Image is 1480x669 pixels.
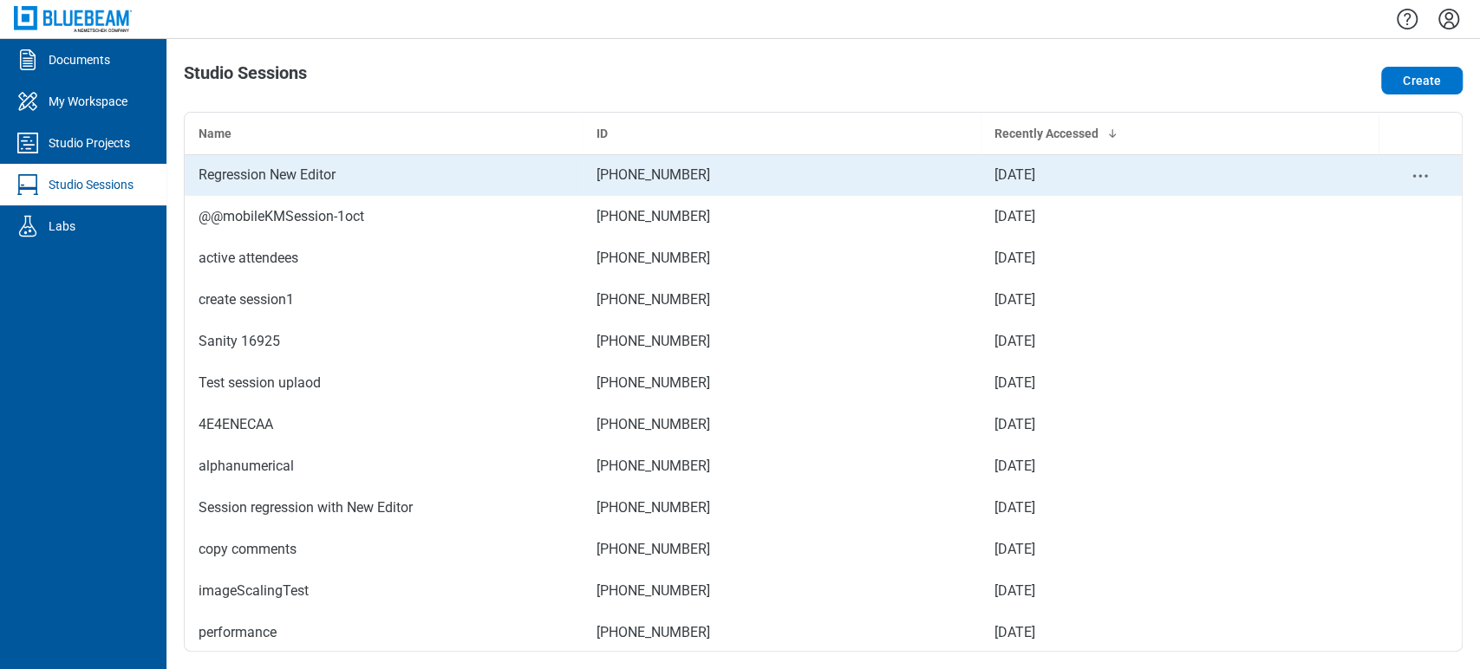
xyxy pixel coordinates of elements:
div: Studio Sessions [49,176,134,193]
td: [PHONE_NUMBER] [583,529,981,570]
div: Recently Accessed [994,125,1365,142]
td: [DATE] [981,487,1379,529]
td: [DATE] [981,570,1379,612]
div: alphanumerical [199,456,569,477]
div: copy comments [199,539,569,560]
td: [PHONE_NUMBER] [583,404,981,445]
td: [DATE] [981,196,1379,237]
td: [PHONE_NUMBER] [583,570,981,612]
td: [DATE] [981,321,1379,362]
div: Session regression with New Editor [199,497,569,518]
div: @@mobileKMSession-1oct [199,206,569,227]
td: [DATE] [981,445,1379,487]
div: Documents [49,51,110,68]
td: [DATE] [981,404,1379,445]
div: Test session uplaod [199,373,569,393]
img: Bluebeam, Inc. [14,6,132,31]
td: [DATE] [981,237,1379,279]
div: create session1 [199,289,569,310]
button: Create [1381,67,1463,94]
h1: Studio Sessions [184,63,307,91]
td: [PHONE_NUMBER] [583,279,981,321]
button: Settings [1435,4,1463,34]
div: 4E4ENECAA [199,414,569,435]
svg: Documents [14,46,42,74]
div: Regression New Editor [199,165,569,185]
td: [PHONE_NUMBER] [583,154,981,196]
td: [DATE] [981,362,1379,404]
div: Name [199,125,569,142]
td: [PHONE_NUMBER] [583,612,981,653]
td: [DATE] [981,154,1379,196]
td: [PHONE_NUMBER] [583,445,981,487]
button: context-menu [1410,166,1431,186]
td: [DATE] [981,612,1379,653]
td: [PHONE_NUMBER] [583,237,981,279]
svg: Studio Sessions [14,171,42,198]
div: Labs [49,218,75,235]
div: imageScalingTest [199,581,569,601]
svg: My Workspace [14,88,42,115]
div: ID [597,125,967,142]
td: [PHONE_NUMBER] [583,196,981,237]
div: active attendees [199,248,569,269]
td: [PHONE_NUMBER] [583,487,981,529]
div: My Workspace [49,93,127,110]
td: [DATE] [981,529,1379,570]
svg: Studio Projects [14,129,42,157]
div: performance [199,622,569,643]
td: [DATE] [981,279,1379,321]
svg: Labs [14,212,42,240]
div: Sanity 16925 [199,331,569,352]
td: [PHONE_NUMBER] [583,362,981,404]
td: [PHONE_NUMBER] [583,321,981,362]
div: Studio Projects [49,134,130,152]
